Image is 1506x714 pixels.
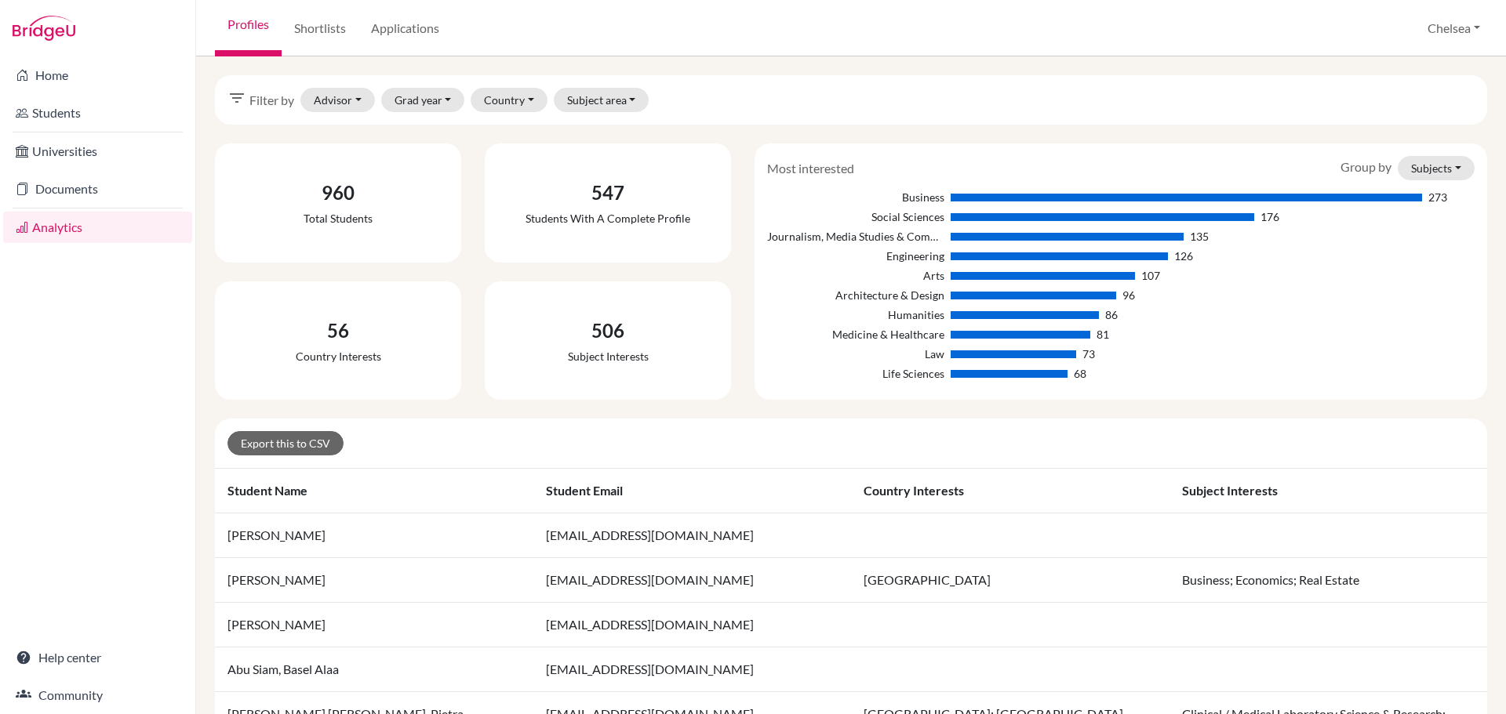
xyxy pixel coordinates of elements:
[568,317,649,345] div: 506
[1122,287,1135,303] div: 96
[533,647,852,692] td: [EMAIL_ADDRESS][DOMAIN_NAME]
[1174,248,1193,264] div: 126
[533,469,852,513] th: Student email
[767,306,944,323] div: Humanities
[1082,346,1095,362] div: 73
[526,179,690,207] div: 547
[1074,365,1086,382] div: 68
[1260,208,1279,225] div: 176
[554,88,649,112] button: Subject area
[471,88,547,112] button: Country
[215,603,533,647] td: [PERSON_NAME]
[1428,189,1447,205] div: 273
[3,212,192,243] a: Analytics
[1421,13,1487,43] button: Chelsea
[3,642,192,673] a: Help center
[1141,267,1160,284] div: 107
[767,326,944,343] div: Medicine & Healthcare
[296,317,381,345] div: 56
[381,88,465,112] button: Grad year
[767,346,944,362] div: Law
[533,513,852,558] td: [EMAIL_ADDRESS][DOMAIN_NAME]
[767,287,944,303] div: Architecture & Design
[851,469,1170,513] th: Country interests
[3,680,192,711] a: Community
[767,365,944,382] div: Life Sciences
[767,208,944,225] div: Social Sciences
[767,267,944,284] div: Arts
[568,348,649,364] div: Subject interests
[3,60,192,91] a: Home
[215,469,533,513] th: Student name
[249,91,294,110] span: Filter by
[1097,326,1109,343] div: 81
[304,210,373,227] div: Total students
[227,89,246,107] i: filter_list
[1105,306,1118,323] div: 86
[755,159,866,178] div: Most interested
[227,431,344,455] a: Export this to CSV
[13,16,75,41] img: Bridge-U
[215,513,533,558] td: [PERSON_NAME]
[1398,156,1475,180] button: Subjects
[215,647,533,692] td: Abu Siam, Basel Alaa
[296,348,381,364] div: Country interests
[533,558,852,603] td: [EMAIL_ADDRESS][DOMAIN_NAME]
[1190,228,1209,245] div: 135
[1170,558,1488,603] td: Business; Economics; Real Estate
[767,228,944,245] div: Journalism, Media Studies & Communication
[1329,156,1486,180] div: Group by
[851,558,1170,603] td: [GEOGRAPHIC_DATA]
[3,136,192,167] a: Universities
[304,179,373,207] div: 960
[1170,469,1488,513] th: Subject interests
[533,603,852,647] td: [EMAIL_ADDRESS][DOMAIN_NAME]
[215,558,533,603] td: [PERSON_NAME]
[300,88,375,112] button: Advisor
[526,210,690,227] div: Students with a complete profile
[3,97,192,129] a: Students
[767,189,944,205] div: Business
[767,248,944,264] div: Engineering
[3,173,192,205] a: Documents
